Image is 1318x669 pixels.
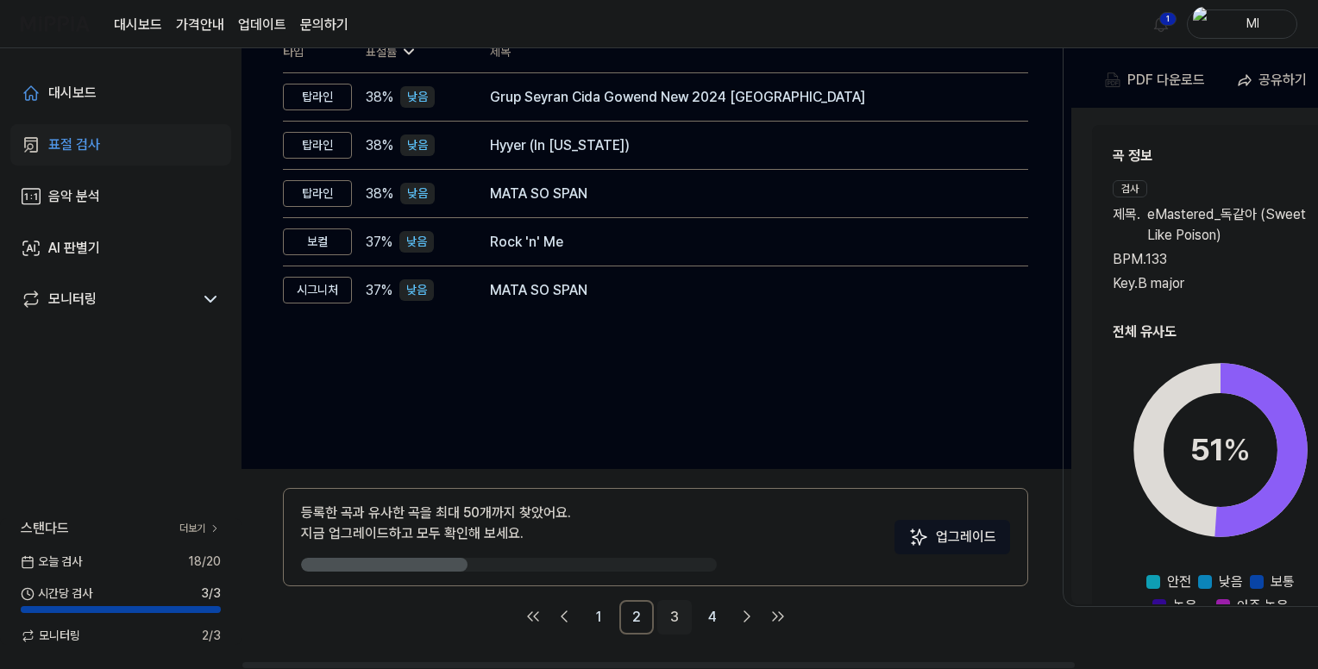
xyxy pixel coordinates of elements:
div: BPM. 133 [1113,249,1317,270]
button: 가격안내 [176,15,224,35]
span: 2 / 3 [202,627,221,645]
img: profile [1193,7,1214,41]
a: Go to first page [519,603,547,630]
span: 스탠다드 [21,518,69,539]
span: 낮음 [1219,572,1243,592]
div: Ml [1219,14,1286,33]
button: 업그레이드 [894,520,1010,554]
div: 보컬 [283,228,352,255]
div: Hyyer (In [US_STATE]) [490,135,1001,156]
div: PDF 다운로드 [1127,69,1205,91]
span: 38 % [366,135,393,156]
a: 표절 검사 [10,124,231,166]
img: 알림 [1151,14,1171,34]
div: 1 [1159,12,1177,26]
span: 37 % [366,232,392,253]
span: % [1223,431,1251,468]
th: 제목 [490,31,1028,72]
span: 3 / 3 [201,585,221,603]
div: MATA SO SPAN [490,184,1001,204]
a: 3 [657,600,692,635]
div: 모니터링 [48,289,97,309]
th: 타입 [283,31,352,73]
span: 37 % [366,280,392,301]
a: 더보기 [179,521,221,536]
div: 검사 [1113,180,1147,197]
a: AI 판별기 [10,228,231,269]
span: 18 / 20 [188,553,221,571]
a: 대시보드 [10,72,231,114]
a: 대시보드 [114,15,162,35]
div: 음악 분석 [48,186,100,207]
span: 모니터링 [21,627,80,645]
div: MATA SO SPAN [490,280,1001,301]
a: Go to last page [764,603,792,630]
a: Go to previous page [550,603,578,630]
span: 높음 [1173,596,1197,616]
span: 38 % [366,87,393,108]
button: PDF 다운로드 [1101,63,1208,97]
span: 오늘 검사 [21,553,82,571]
div: AI 판별기 [48,238,100,259]
a: 음악 분석 [10,176,231,217]
div: 탑라인 [283,84,352,110]
img: Sparkles [908,527,929,547]
div: Rock 'n' Me [490,232,1001,253]
div: 낮음 [399,279,434,301]
a: 2 [619,600,654,635]
div: Grup Seyran Cida Gowend New 2024 [GEOGRAPHIC_DATA] [490,87,1001,108]
div: 낮음 [399,231,434,253]
div: 공유하기 [1258,69,1307,91]
a: 업데이트 [238,15,286,35]
a: 모니터링 [21,289,193,309]
span: 시간당 검사 [21,585,92,603]
a: 4 [695,600,730,635]
span: 안전 [1167,572,1191,592]
div: Key. B major [1113,273,1317,294]
a: 문의하기 [300,15,348,35]
span: 아주 높음 [1237,596,1289,616]
nav: pagination [283,600,1028,635]
span: 제목 . [1113,204,1140,246]
div: 낮음 [400,134,435,156]
div: 대시보드 [48,83,97,103]
div: 51 [1190,427,1251,473]
span: 38 % [366,184,393,204]
div: 탑라인 [283,132,352,159]
a: Go to next page [733,603,761,630]
div: 표절 검사 [48,134,100,155]
div: 등록한 곡과 유사한 곡을 최대 50개까지 찾았어요. 지금 업그레이드하고 모두 확인해 보세요. [301,503,571,544]
span: eMastered_독같아 (Sweet Like Poison) [1147,204,1317,246]
span: 보통 [1271,572,1295,592]
div: 탑라인 [283,180,352,207]
div: 낮음 [400,86,435,108]
div: 시그니처 [283,277,352,303]
a: Sparkles업그레이드 [894,535,1010,551]
img: PDF Download [1105,72,1120,88]
div: 낮음 [400,183,435,204]
button: 알림1 [1147,10,1175,38]
div: 표절률 [366,43,462,61]
a: 1 [581,600,616,635]
button: profileMl [1187,9,1297,39]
